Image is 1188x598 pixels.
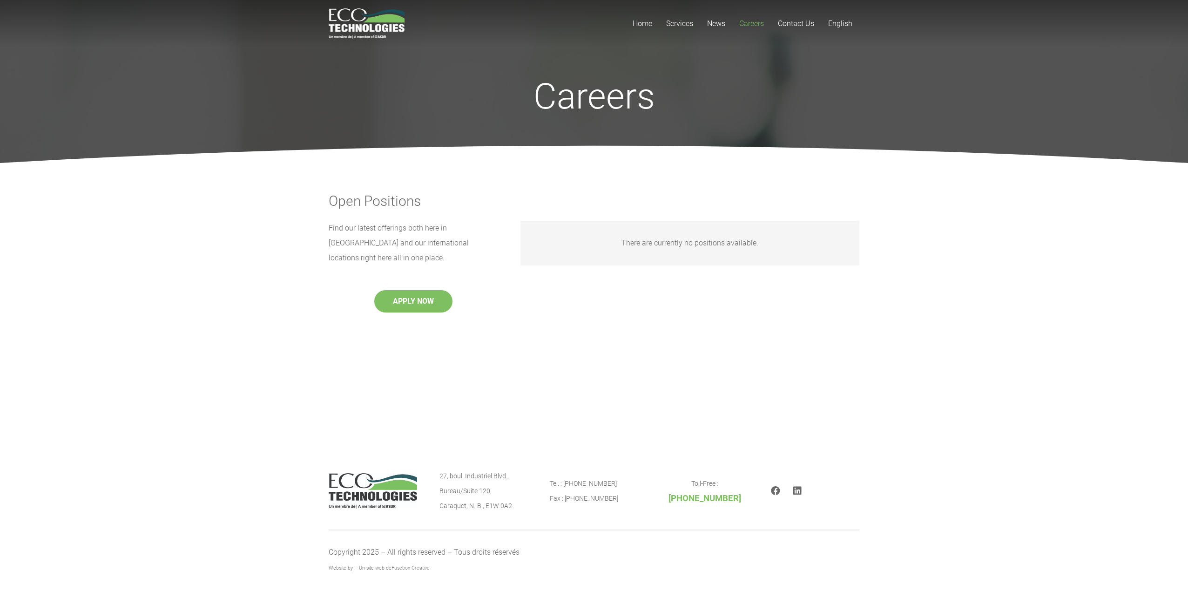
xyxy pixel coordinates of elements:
span: Services [666,19,693,28]
p: Tel. : [PHONE_NUMBER] Fax : [PHONE_NUMBER] [550,476,638,506]
button: APPLY NOW [374,290,452,313]
a: LinkedIn [793,486,802,496]
a: logo_EcoTech_ASDR_RGB [329,8,405,39]
span: English [828,19,852,28]
span: Website by – Un site web de [329,565,430,571]
a: Fusebox Creative [391,565,430,571]
p: 27, boul. Industriel Blvd., Bureau/Suite 120, Caraquet, N.-B., E1W 0A2 [439,469,528,513]
a: Facebook [771,486,780,496]
span: Home [633,19,652,28]
h1: Careers [432,75,756,118]
p: Toll-Free : [661,476,749,506]
h3: Open Positions [329,193,859,210]
span: Copyright 2025 – All rights reserved – Tous droits réservés [329,548,520,557]
span: News [707,19,725,28]
span: [PHONE_NUMBER] [668,493,741,503]
span: Careers [739,19,764,28]
span: Contact Us [778,19,814,28]
div: There are currently no positions available. [520,221,859,265]
p: Find our latest offerings both here in [GEOGRAPHIC_DATA] and our international locations right he... [329,221,498,265]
